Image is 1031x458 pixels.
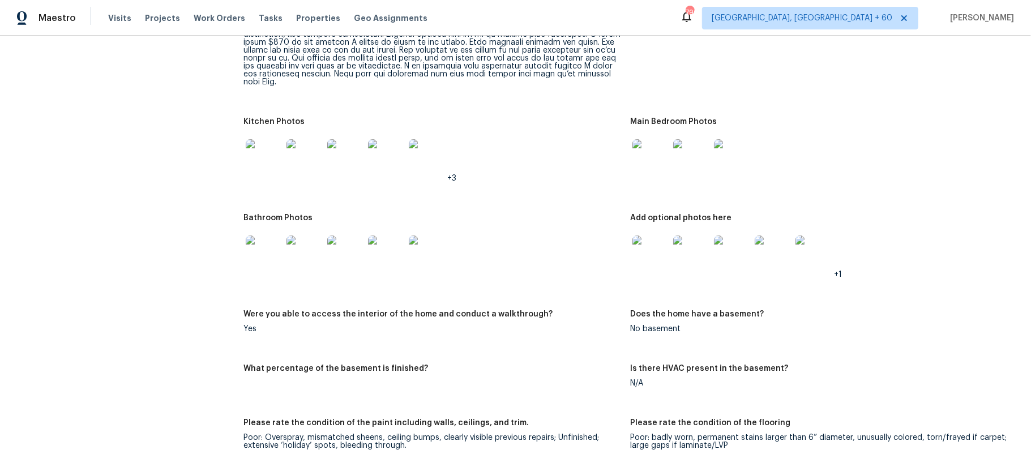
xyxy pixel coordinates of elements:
h5: Bathroom Photos [243,214,313,222]
span: [GEOGRAPHIC_DATA], [GEOGRAPHIC_DATA] + 60 [712,12,892,24]
span: [PERSON_NAME] [946,12,1014,24]
div: No basement [630,325,1008,333]
h5: Is there HVAC present in the basement? [630,365,788,373]
h5: What percentage of the basement is finished? [243,365,428,373]
h5: Does the home have a basement? [630,310,764,318]
div: Poor: Overspray, mismatched sheens, ceiling bumps, clearly visible previous repairs; Unfinished; ... [243,434,622,450]
div: Yes [243,325,622,333]
h5: Please rate the condition of the paint including walls, ceilings, and trim. [243,419,529,427]
div: 796 [686,7,694,18]
span: +1 [834,271,842,279]
h5: Please rate the condition of the flooring [630,419,790,427]
span: Maestro [38,12,76,24]
h5: Add optional photos here [630,214,731,222]
div: Poor: badly worn, permanent stains larger than 6” diameter, unusually colored, torn/frayed if car... [630,434,1008,450]
span: Properties [296,12,340,24]
h5: Kitchen Photos [243,118,305,126]
h5: Main Bedroom Photos [630,118,717,126]
span: +3 [447,174,456,182]
span: Projects [145,12,180,24]
h5: Were you able to access the interior of the home and conduct a walkthrough? [243,310,553,318]
span: Tasks [259,14,283,22]
div: N/A [630,379,1008,387]
span: Geo Assignments [354,12,427,24]
span: Work Orders [194,12,245,24]
span: Visits [108,12,131,24]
